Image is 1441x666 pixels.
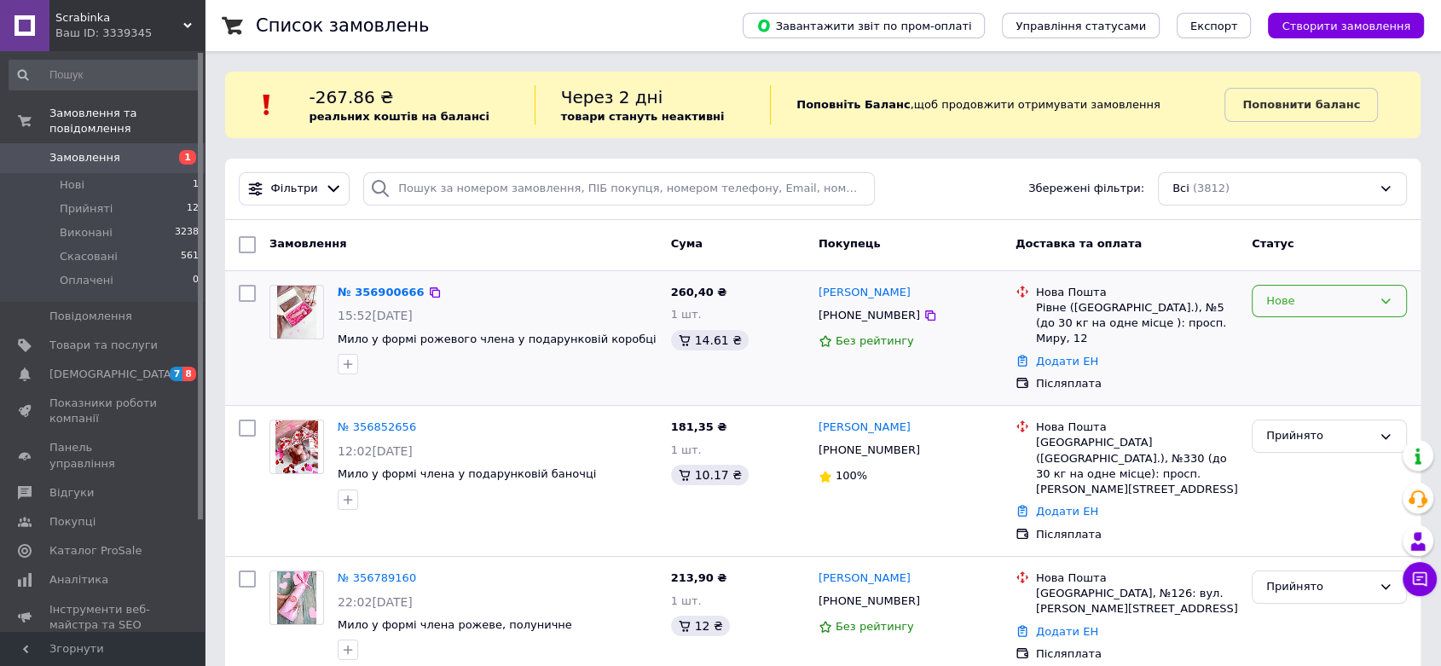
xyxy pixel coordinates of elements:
span: Інструменти веб-майстра та SEO [49,602,158,633]
a: Фото товару [269,420,324,474]
a: № 356900666 [338,286,425,298]
a: Фото товару [269,570,324,625]
span: 7 [170,367,183,381]
a: [PERSON_NAME] [819,285,911,301]
span: Замовлення [49,150,120,165]
span: 561 [181,249,199,264]
div: [GEOGRAPHIC_DATA], №126: вул. [PERSON_NAME][STREET_ADDRESS] [1036,586,1238,617]
span: Scrabinka [55,10,183,26]
b: товари стануть неактивні [561,110,725,123]
span: 260,40 ₴ [671,286,727,298]
a: Поповнити баланс [1224,88,1378,122]
span: Без рейтингу [836,334,914,347]
span: 12 [187,201,199,217]
img: Фото товару [275,420,318,473]
img: Фото товару [277,571,317,624]
input: Пошук [9,60,200,90]
a: Мило у формі члена рожеве, полуничне [338,618,572,631]
span: Доставка та оплата [1016,237,1142,250]
span: Каталог ProSale [49,543,142,559]
button: Завантажити звіт по пром-оплаті [743,13,985,38]
img: :exclamation: [254,92,280,118]
span: Виконані [60,225,113,240]
span: 181,35 ₴ [671,420,727,433]
span: Відгуки [49,485,94,501]
div: 12 ₴ [671,616,730,636]
div: [PHONE_NUMBER] [815,439,923,461]
a: [PERSON_NAME] [819,570,911,587]
span: Без рейтингу [836,620,914,633]
span: 22:02[DATE] [338,595,413,609]
div: Рівне ([GEOGRAPHIC_DATA].), №5 (до 30 кг на одне місце ): просп. Миру, 12 [1036,300,1238,347]
span: 15:52[DATE] [338,309,413,322]
span: 3238 [175,225,199,240]
button: Експорт [1177,13,1252,38]
button: Управління статусами [1002,13,1160,38]
span: 0 [193,273,199,288]
div: 14.61 ₴ [671,330,749,350]
span: 1 шт. [671,594,702,607]
div: [PHONE_NUMBER] [815,304,923,327]
span: Панель управління [49,440,158,471]
h1: Список замовлень [256,15,429,36]
span: Управління статусами [1016,20,1146,32]
a: Мило у формі члена у подарунковій баночці [338,467,596,480]
span: Показники роботи компанії [49,396,158,426]
b: реальних коштів на балансі [309,110,489,123]
button: Чат з покупцем [1403,562,1437,596]
span: 8 [182,367,196,381]
div: Нове [1266,292,1372,310]
a: Мило у формі рожевого члена у подарунковій коробці [338,333,657,345]
span: Збережені фільтри: [1028,181,1144,197]
button: Створити замовлення [1268,13,1424,38]
span: 213,90 ₴ [671,571,727,584]
a: [PERSON_NAME] [819,420,911,436]
span: 12:02[DATE] [338,444,413,458]
div: [GEOGRAPHIC_DATA] ([GEOGRAPHIC_DATA].), №330 (до 30 кг на одне місце): просп. [PERSON_NAME][STREE... [1036,435,1238,497]
b: Поповнити баланс [1242,98,1360,111]
div: Нова Пошта [1036,285,1238,300]
div: 10.17 ₴ [671,465,749,485]
div: Прийнято [1266,427,1372,445]
div: Післяплата [1036,646,1238,662]
span: (3812) [1193,182,1230,194]
span: Нові [60,177,84,193]
a: Створити замовлення [1251,19,1424,32]
span: Покупці [49,514,95,530]
div: [PHONE_NUMBER] [815,590,923,612]
span: Замовлення та повідомлення [49,106,205,136]
span: Завантажити звіт по пром-оплаті [756,18,971,33]
div: Нова Пошта [1036,570,1238,586]
span: -267.86 ₴ [309,87,393,107]
span: 1 шт. [671,308,702,321]
span: Замовлення [269,237,346,250]
div: , щоб продовжити отримувати замовлення [770,85,1224,125]
span: Статус [1252,237,1294,250]
a: Фото товару [269,285,324,339]
span: 1 [179,150,196,165]
span: Створити замовлення [1282,20,1410,32]
a: Додати ЕН [1036,355,1098,368]
span: Всі [1172,181,1189,197]
span: Cума [671,237,703,250]
span: 100% [836,469,867,482]
span: Товари та послуги [49,338,158,353]
span: Фільтри [271,181,318,197]
span: Скасовані [60,249,118,264]
div: Післяплата [1036,376,1238,391]
span: Покупець [819,237,881,250]
div: Нова Пошта [1036,420,1238,435]
div: Прийнято [1266,578,1372,596]
span: [DEMOGRAPHIC_DATA] [49,367,176,382]
img: Фото товару [277,286,317,339]
span: Аналітика [49,572,108,588]
span: Експорт [1190,20,1238,32]
span: Оплачені [60,273,113,288]
span: 1 шт. [671,443,702,456]
b: Поповніть Баланс [796,98,910,111]
a: Додати ЕН [1036,625,1098,638]
span: 1 [193,177,199,193]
